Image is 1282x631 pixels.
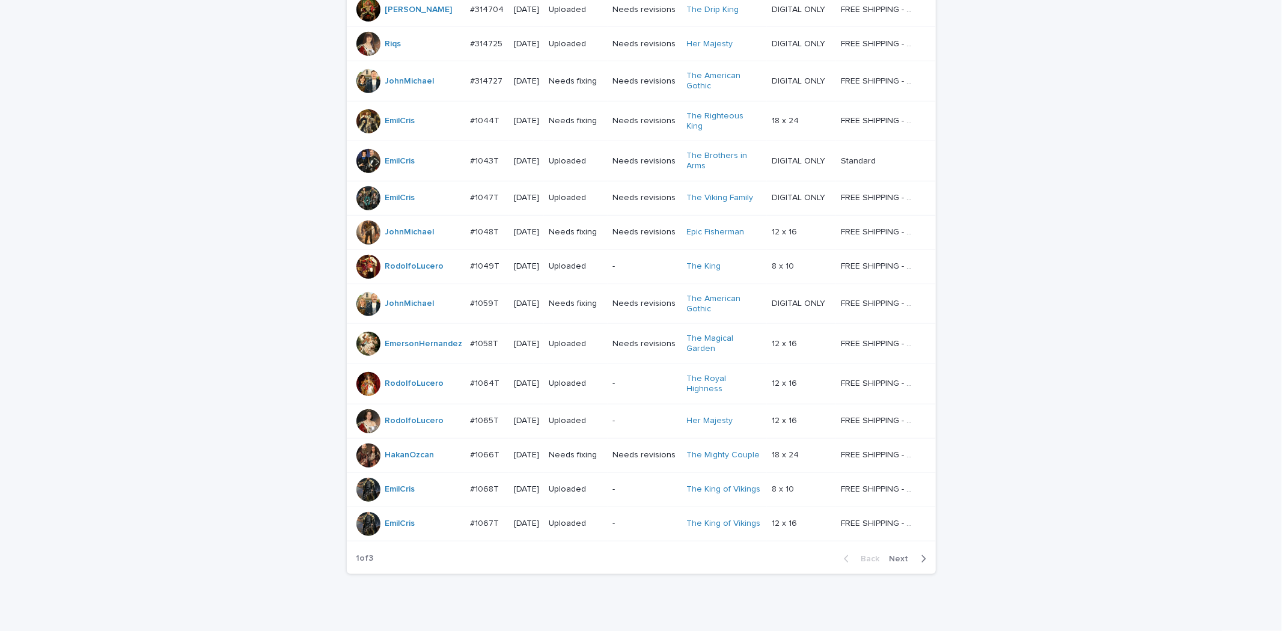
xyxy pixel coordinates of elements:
[549,299,603,309] p: Needs fixing
[347,27,936,61] tr: Riqs #314725#314725 [DATE]UploadedNeeds revisionsHer Majesty DIGITAL ONLYDIGITAL ONLY FREE SHIPPI...
[687,294,762,314] a: The American Gothic
[549,76,603,87] p: Needs fixing
[841,154,878,166] p: Standard
[687,450,760,460] a: The Mighty Couple
[514,116,539,126] p: [DATE]
[549,116,603,126] p: Needs fixing
[841,413,918,426] p: FREE SHIPPING - preview in 1-2 business days, after your approval delivery will take 5-10 b.d.
[514,484,539,495] p: [DATE]
[841,2,918,15] p: FREE SHIPPING - preview in 1-2 business days, after your approval delivery will take 5-10 b.d.
[841,376,918,389] p: FREE SHIPPING - preview in 1-2 business days, after your approval delivery will take 5-10 b.d.
[841,448,918,460] p: FREE SHIPPING - preview in 1-2 business days, after your approval delivery will take 5-10 b.d.
[612,450,677,460] p: Needs revisions
[772,296,828,309] p: DIGITAL ONLY
[347,61,936,102] tr: JohnMichael #314727#314727 [DATE]Needs fixingNeeds revisionsThe American Gothic DIGITAL ONLYDIGIT...
[347,544,383,573] p: 1 of 3
[772,154,828,166] p: DIGITAL ONLY
[385,227,435,237] a: JohnMichael
[385,416,444,426] a: RodolfoLucero
[385,5,453,15] a: [PERSON_NAME]
[470,225,501,237] p: #1048T
[470,413,501,426] p: #1065T
[772,376,799,389] p: 12 x 16
[385,379,444,389] a: RodolfoLucero
[514,299,539,309] p: [DATE]
[612,5,677,15] p: Needs revisions
[385,116,415,126] a: EmilCris
[772,74,828,87] p: DIGITAL ONLY
[385,39,401,49] a: Riqs
[470,154,501,166] p: #1043T
[347,215,936,249] tr: JohnMichael #1048T#1048T [DATE]Needs fixingNeeds revisionsEpic Fisherman 12 x 1612 x 16 FREE SHIP...
[687,374,762,394] a: The Royal Highness
[687,151,762,171] a: The Brothers in Arms
[612,379,677,389] p: -
[385,519,415,529] a: EmilCris
[385,156,415,166] a: EmilCris
[687,71,762,91] a: The American Gothic
[612,339,677,349] p: Needs revisions
[347,364,936,404] tr: RodolfoLucero #1064T#1064T [DATE]Uploaded-The Royal Highness 12 x 1612 x 16 FREE SHIPPING - previ...
[514,39,539,49] p: [DATE]
[612,39,677,49] p: Needs revisions
[772,2,828,15] p: DIGITAL ONLY
[687,334,762,354] a: The Magical Garden
[772,191,828,203] p: DIGITAL ONLY
[687,111,762,132] a: The Righteous King
[347,507,936,541] tr: EmilCris #1067T#1067T [DATE]Uploaded-The King of Vikings 12 x 1612 x 16 FREE SHIPPING - preview i...
[549,519,603,529] p: Uploaded
[687,39,733,49] a: Her Majesty
[612,116,677,126] p: Needs revisions
[549,39,603,49] p: Uploaded
[470,448,502,460] p: #1066T
[612,156,677,166] p: Needs revisions
[347,472,936,507] tr: EmilCris #1068T#1068T [DATE]Uploaded-The King of Vikings 8 x 108 x 10 FREE SHIPPING - preview in ...
[347,324,936,364] tr: EmersonHernandez #1058T#1058T [DATE]UploadedNeeds revisionsThe Magical Garden 12 x 1612 x 16 FREE...
[385,76,435,87] a: JohnMichael
[687,5,739,15] a: The Drip King
[841,37,918,49] p: FREE SHIPPING - preview in 1-2 business days, after your approval delivery will take 5-10 b.d.
[612,519,677,529] p: -
[347,404,936,438] tr: RodolfoLucero #1065T#1065T [DATE]Uploaded-Her Majesty 12 x 1612 x 16 FREE SHIPPING - preview in 1...
[514,416,539,426] p: [DATE]
[772,413,799,426] p: 12 x 16
[841,516,918,529] p: FREE SHIPPING - preview in 1-2 business days, after your approval delivery will take 5-10 b.d.
[772,225,799,237] p: 12 x 16
[514,227,539,237] p: [DATE]
[549,450,603,460] p: Needs fixing
[549,339,603,349] p: Uploaded
[772,448,801,460] p: 18 x 24
[470,37,505,49] p: #314725
[841,296,918,309] p: FREE SHIPPING - preview in 1-2 business days, after your approval delivery will take 5-10 b.d.
[687,484,761,495] a: The King of Vikings
[347,141,936,181] tr: EmilCris #1043T#1043T [DATE]UploadedNeeds revisionsThe Brothers in Arms DIGITAL ONLYDIGITAL ONLY ...
[470,482,501,495] p: #1068T
[514,76,539,87] p: [DATE]
[470,516,501,529] p: #1067T
[772,259,796,272] p: 8 x 10
[612,76,677,87] p: Needs revisions
[612,261,677,272] p: -
[687,227,745,237] a: Epic Fisherman
[687,193,754,203] a: The Viking Family
[514,450,539,460] p: [DATE]
[385,193,415,203] a: EmilCris
[549,484,603,495] p: Uploaded
[841,191,918,203] p: FREE SHIPPING - preview in 1-2 business days, after your approval delivery will take 5-10 b.d.
[890,555,916,563] span: Next
[514,261,539,272] p: [DATE]
[470,337,501,349] p: #1058T
[347,438,936,472] tr: HakanOzcan #1066T#1066T [DATE]Needs fixingNeeds revisionsThe Mighty Couple 18 x 2418 x 24 FREE SH...
[470,376,502,389] p: #1064T
[772,114,801,126] p: 18 x 24
[514,339,539,349] p: [DATE]
[514,379,539,389] p: [DATE]
[549,379,603,389] p: Uploaded
[549,5,603,15] p: Uploaded
[549,193,603,203] p: Uploaded
[772,482,796,495] p: 8 x 10
[385,299,435,309] a: JohnMichael
[347,181,936,215] tr: EmilCris #1047T#1047T [DATE]UploadedNeeds revisionsThe Viking Family DIGITAL ONLYDIGITAL ONLY FRE...
[470,2,506,15] p: #314704
[470,74,505,87] p: #314727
